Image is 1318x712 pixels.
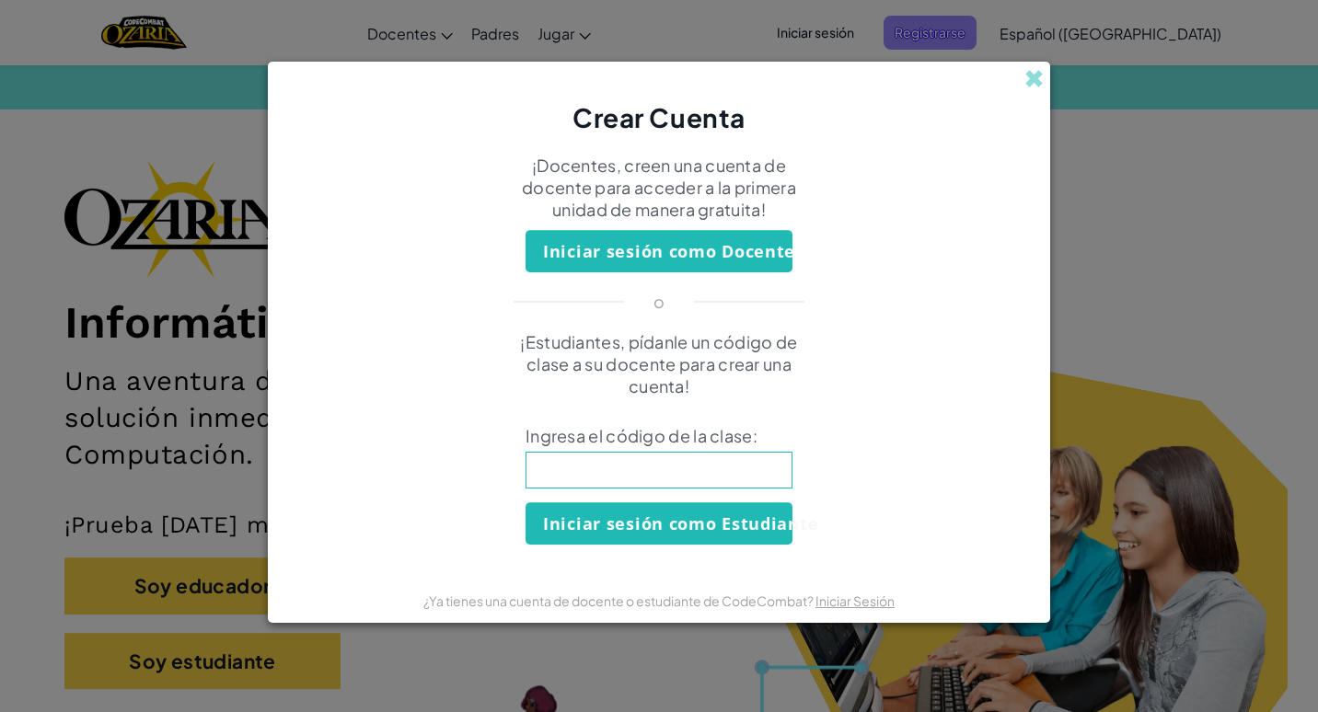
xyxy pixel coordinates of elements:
span: Ingresa el código de la clase: [526,425,792,447]
span: ¿Ya tienes una cuenta de docente o estudiante de CodeCombat? [423,592,815,609]
button: Iniciar sesión como Docente [526,230,792,272]
button: Iniciar sesión como Estudiante [526,502,792,545]
span: Crear Cuenta [572,101,746,133]
p: ¡Docentes, creen una cuenta de docente para acceder a la primera unidad de manera gratuita! [498,155,820,221]
p: o [653,291,665,313]
p: ¡Estudiantes, pídanle un código de clase a su docente para crear una cuenta! [498,331,820,397]
a: Iniciar Sesión [815,592,895,609]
